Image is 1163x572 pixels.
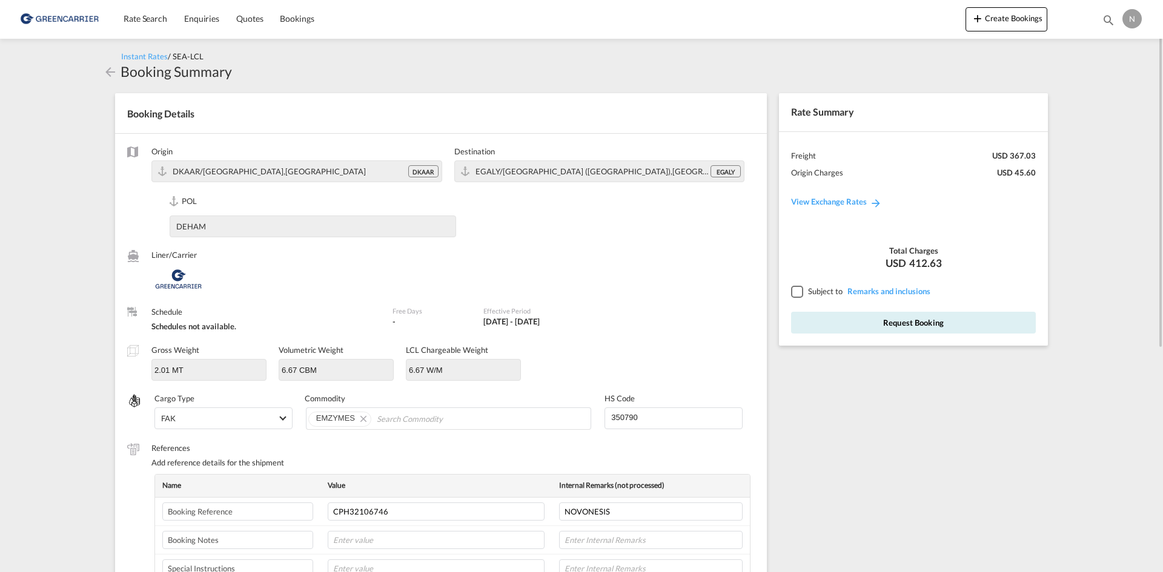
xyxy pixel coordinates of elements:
label: POL [170,196,456,208]
div: DEHAM [170,221,206,232]
div: Add reference details for the shipment [151,457,755,468]
img: Greencarrier Consolidators [151,264,205,294]
md-icon: icon-arrow-left [103,65,118,79]
span: 412.63 [909,256,942,271]
div: - [393,316,396,327]
div: EMZYMES. Press delete to remove this chip. [316,412,357,424]
div: USD 45.60 [997,167,1036,178]
div: USD 367.03 [992,150,1036,161]
div: N [1122,9,1142,28]
div: icon-arrow-left [103,62,121,81]
md-chips-wrap: Chips container. Use arrow keys to select chips. [306,407,592,429]
input: Enter value [328,531,545,549]
input: Enter Internal Remarks [559,502,743,521]
th: Internal Remarks (not processed) [552,475,750,497]
div: EGALY [711,165,741,177]
span: Bookings [280,13,314,24]
md-icon: icon-magnify [1102,13,1115,27]
a: View Exchange Rates [779,185,894,219]
md-icon: /assets/icons/custom/liner-aaa8ad.svg [127,250,139,262]
div: 01 Jul 2025 - 30 Sep 2025 [483,316,540,327]
div: DKAAR [408,165,439,177]
input: Chips input. [377,409,488,429]
label: LCL Chargeable Weight [406,345,488,355]
span: Enquiries [184,13,219,24]
span: / SEA-LCL [168,51,204,61]
input: Enter label [162,502,313,521]
label: HS Code [605,393,743,404]
label: Cargo Type [154,393,293,404]
input: Enter HS Code [610,408,742,426]
th: Value [320,475,552,497]
span: EGALY/Alexandria (El Iskandariya),Africa [475,166,753,176]
input: Enter Internal Remarks [559,531,743,549]
div: Rate Summary [779,93,1048,131]
label: Liner/Carrier [151,249,380,260]
label: Gross Weight [151,345,199,355]
span: DKAAR/Aarhus,Europe [173,166,366,176]
div: Schedules not available. [151,321,380,332]
span: Booking Details [127,108,194,119]
label: Destination [454,146,745,157]
div: Greencarrier Consolidators [151,264,380,294]
th: Name [155,475,320,497]
input: Enter label [162,531,313,549]
label: Schedule [151,306,380,317]
button: Request Booking [791,312,1036,334]
span: Rate Search [124,13,167,24]
div: Booking Summary [121,62,232,81]
div: icon-magnify [1102,13,1115,31]
img: b0b18ec08afe11efb1d4932555f5f09d.png [18,5,100,33]
span: Subject to [808,286,843,296]
label: Volumetric Weight [279,345,343,355]
div: Freight [791,150,816,161]
md-icon: icon-plus 400-fg [970,11,985,25]
span: Quotes [236,13,263,24]
span: REMARKSINCLUSIONS [844,286,930,296]
div: Total Charges [791,245,1036,256]
label: References [151,442,755,453]
span: EMZYMES [316,413,355,422]
label: Effective Period [483,306,592,315]
div: USD [791,256,1036,271]
label: Free Days [393,306,471,315]
label: Origin [151,146,442,157]
span: Instant Rates [121,51,168,61]
label: Commodity [305,393,593,404]
button: icon-plus 400-fgCreate Bookings [966,7,1047,31]
input: Enter value [328,502,545,521]
div: Origin Charges [791,167,843,178]
button: Remove EMZYMES [353,412,371,424]
md-select: Select Cargo type: FAK [154,407,293,429]
div: FAK [161,413,176,423]
md-icon: icon-arrow-right [870,197,882,209]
